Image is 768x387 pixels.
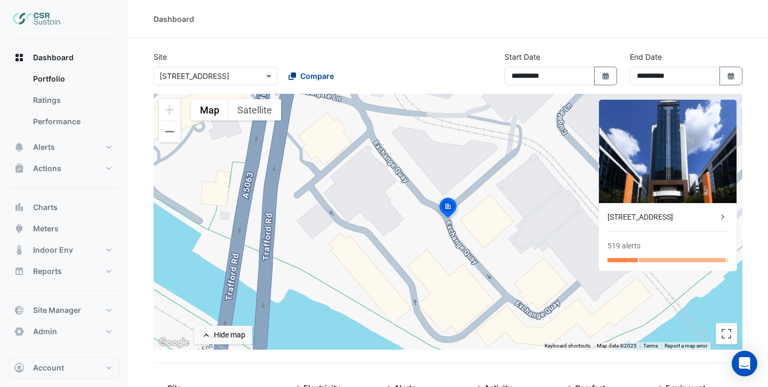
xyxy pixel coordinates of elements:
[14,266,25,277] app-icon: Reports
[159,121,180,142] button: Zoom out
[14,163,25,174] app-icon: Actions
[9,218,119,239] button: Meters
[9,239,119,261] button: Indoor Env
[9,261,119,282] button: Reports
[191,99,228,120] button: Show street map
[228,99,281,120] button: Show satellite imagery
[597,343,637,349] span: Map data ©2025
[732,351,757,376] div: Open Intercom Messenger
[33,142,55,152] span: Alerts
[601,71,611,80] fa-icon: Select Date
[33,163,61,174] span: Actions
[154,51,167,62] label: Site
[33,305,81,316] span: Site Manager
[716,323,737,344] button: Toggle fullscreen view
[14,202,25,213] app-icon: Charts
[33,266,62,277] span: Reports
[14,245,25,255] app-icon: Indoor Env
[14,142,25,152] app-icon: Alerts
[33,245,73,255] span: Indoor Env
[13,9,61,30] img: Company Logo
[9,68,119,136] div: Dashboard
[14,52,25,63] app-icon: Dashboard
[505,51,540,62] label: Start Date
[214,329,245,341] div: Hide map
[14,305,25,316] app-icon: Site Manager
[25,68,119,90] a: Portfolio
[14,223,25,234] app-icon: Meters
[300,70,334,82] span: Compare
[9,197,119,218] button: Charts
[607,240,641,252] div: 519 alerts
[436,196,460,222] img: site-pin-selected.svg
[9,47,119,68] button: Dashboard
[9,357,119,378] button: Account
[9,136,119,158] button: Alerts
[33,202,58,213] span: Charts
[9,158,119,179] button: Actions
[33,223,59,234] span: Meters
[607,212,717,223] div: [STREET_ADDRESS]
[545,342,590,350] button: Keyboard shortcuts
[33,52,74,63] span: Dashboard
[665,343,707,349] a: Report a map error
[33,326,57,337] span: Admin
[9,300,119,321] button: Site Manager
[194,326,252,344] button: Hide map
[159,99,180,120] button: Zoom in
[154,13,194,25] div: Dashboard
[726,71,736,80] fa-icon: Select Date
[599,100,737,203] img: 5 Exchange Quay
[156,336,191,350] a: Open this area in Google Maps (opens a new window)
[156,336,191,350] img: Google
[630,51,662,62] label: End Date
[14,326,25,337] app-icon: Admin
[25,90,119,111] a: Ratings
[643,343,658,349] a: Terms (opens in new tab)
[33,362,64,373] span: Account
[282,67,341,85] button: Compare
[9,321,119,342] button: Admin
[25,111,119,132] a: Performance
